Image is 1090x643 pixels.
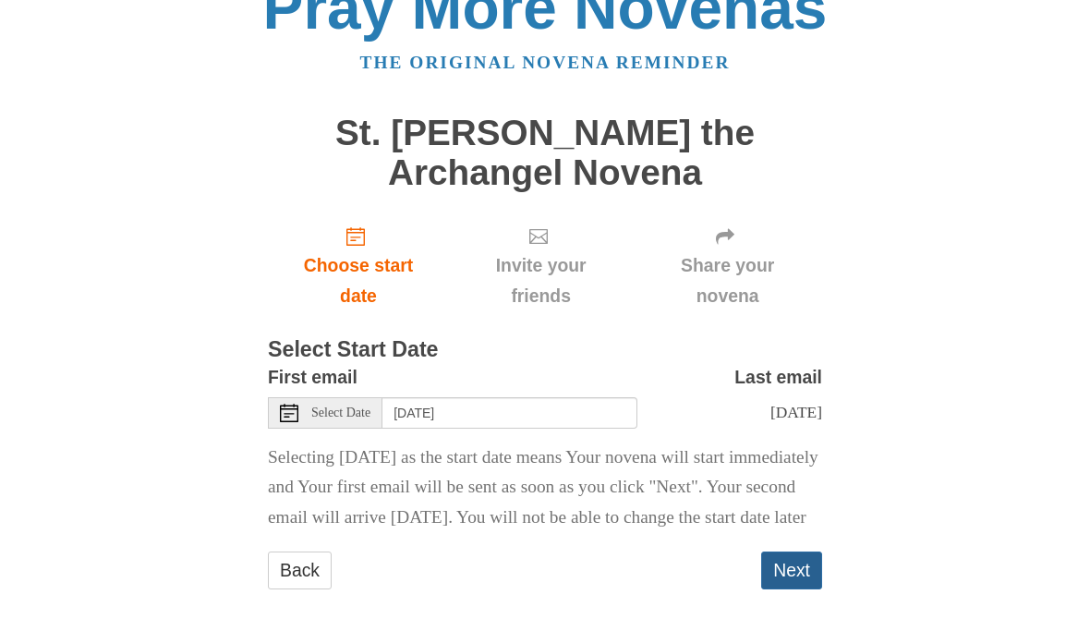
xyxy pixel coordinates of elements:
[761,552,822,589] button: Next
[268,211,449,321] a: Choose start date
[268,552,332,589] a: Back
[467,250,614,311] span: Invite your friends
[449,211,633,321] div: Click "Next" to confirm your start date first.
[268,338,822,362] h3: Select Start Date
[286,250,430,311] span: Choose start date
[360,53,731,72] a: The original novena reminder
[268,114,822,192] h1: St. [PERSON_NAME] the Archangel Novena
[268,362,357,393] label: First email
[651,250,804,311] span: Share your novena
[633,211,822,321] div: Click "Next" to confirm your start date first.
[734,362,822,393] label: Last email
[770,403,822,421] span: [DATE]
[268,443,822,534] p: Selecting [DATE] as the start date means Your novena will start immediately and Your first email ...
[311,406,370,419] span: Select Date
[382,397,637,429] input: Use the arrow keys to pick a date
